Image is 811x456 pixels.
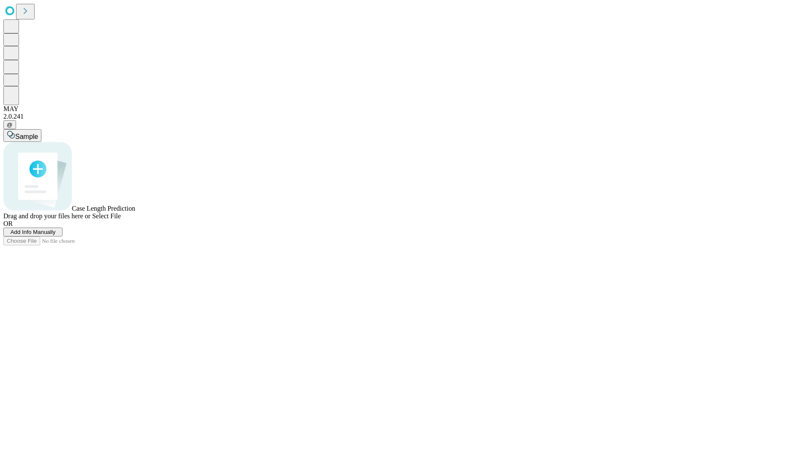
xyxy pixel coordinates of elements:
span: Drag and drop your files here or [3,212,90,220]
span: Add Info Manually [11,229,56,235]
div: MAY [3,105,808,113]
div: 2.0.241 [3,113,808,120]
span: @ [7,122,13,128]
span: Sample [15,133,38,140]
span: Case Length Prediction [72,205,135,212]
button: Add Info Manually [3,228,63,236]
button: @ [3,120,16,129]
button: Sample [3,129,41,142]
span: Select File [92,212,121,220]
span: OR [3,220,13,227]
